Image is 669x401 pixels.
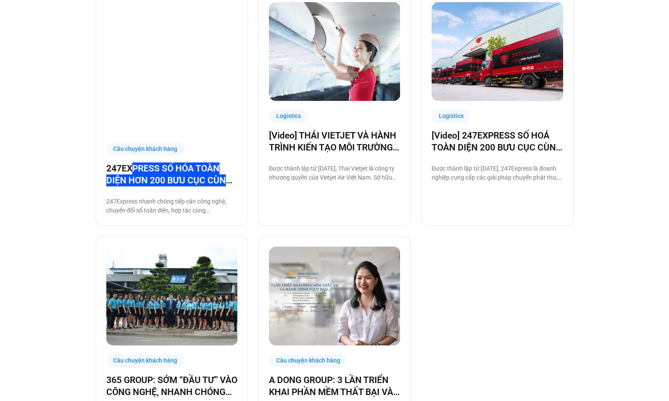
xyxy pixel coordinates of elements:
p: Được thành lập từ [DATE], 247Express là doanh nghiệp cung cấp các giải pháp chuyển phát thư, hàng... [432,164,563,182]
div: Câu chuyện khách hàng [269,354,348,367]
img: Thai VietJet chuyển đổi số cùng Basevn [269,2,400,101]
div: Câu chuyện khách hàng [106,354,185,367]
a: [Video] 247EXPRESS SỐ HOÁ TOÀN DIỆN 200 BƯU CỤC CÙNG [DOMAIN_NAME] [432,130,563,153]
p: Được thành lập từ [DATE], Thai Vietjet là công ty nhượng quyền của Vietjet Air Việt Nam. Sở hữu 1... [269,164,400,182]
a: [Video] THÁI VIETJET VÀ HÀNH TRÌNH KIẾN TẠO MÔI TRƯỜNG LÀM VIỆC SỐ CÙNG [DOMAIN_NAME] [269,130,400,153]
a: A DONG GROUP: 3 LẦN TRIỂN KHAI PHẦN MỀM THẤT BẠI VÀ HÀNH TRÌNH VƯỢT BÃO [269,374,400,398]
a: Thai VietJet chuyển đổi số cùng Basevn [269,2,400,101]
div: Câu chuyện khách hàng [106,142,185,156]
a: 365 GROUP: SỚM “ĐẦU TƯ” VÀO CÔNG NGHỆ, NHANH CHÓNG “THU LỢI NHUẬN” [106,374,237,398]
div: Logistics [432,109,471,123]
div: Logistics [269,109,308,123]
a: 247 express chuyển đổi số cùng base [106,2,237,134]
a: 247EXPRESS SỐ HÓA TOÀN DIỆN HƠN 200 BƯU CỤC CÙNG [DOMAIN_NAME] [106,162,237,186]
p: 247Express nhanh chóng tiếp cận công nghệ, chuyển đổi số toàn diện, hợp tác cùng [DOMAIN_NAME] để... [106,197,237,215]
img: 247 express chuyển đổi số cùng base [106,2,238,134]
